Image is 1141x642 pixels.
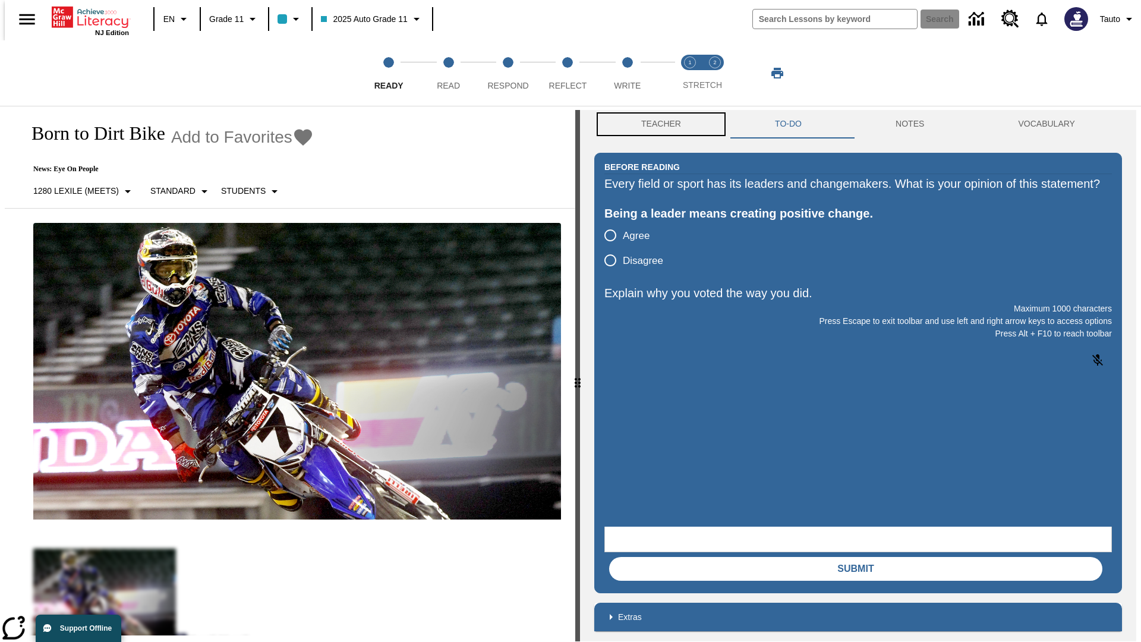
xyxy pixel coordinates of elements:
button: Select Student [216,181,286,202]
span: 2025 Auto Grade 11 [321,13,407,26]
span: Ready [374,81,404,90]
button: Print [758,62,796,84]
div: Instructional Panel Tabs [594,110,1122,139]
a: Notifications [1026,4,1057,34]
button: Teacher [594,110,728,139]
span: Respond [487,81,528,90]
a: Resource Center, Will open in new tab [994,3,1026,35]
p: 1280 Lexile (Meets) [33,185,119,197]
button: Select Lexile, 1280 Lexile (Meets) [29,181,140,202]
button: Click to activate and allow voice recognition [1083,346,1112,374]
button: Stretch Respond step 2 of 2 [698,40,732,106]
p: Explain why you voted the way you did. [604,284,1112,303]
span: Support Offline [60,624,112,632]
div: poll [604,223,673,273]
button: Ready step 1 of 5 [354,40,423,106]
h1: Born to Dirt Bike [19,122,165,144]
button: Support Offline [36,615,121,642]
button: Read step 2 of 5 [414,40,483,106]
img: Motocross racer James Stewart flies through the air on his dirt bike. [33,223,561,520]
text: 1 [688,59,691,65]
button: Grade: Grade 11, Select a grade [204,8,264,30]
button: Reflect step 4 of 5 [533,40,602,106]
button: Class: 2025 Auto Grade 11, Select your class [316,8,428,30]
p: Students [221,185,266,197]
button: Submit [609,557,1102,581]
span: Reflect [549,81,587,90]
button: Open side menu [10,2,45,37]
span: NJ Edition [95,29,129,36]
button: TO-DO [728,110,849,139]
button: Add to Favorites - Born to Dirt Bike [171,127,314,147]
span: Read [437,81,460,90]
body: Explain why you voted the way you did. Maximum 1000 characters Press Alt + F10 to reach toolbar P... [5,10,174,20]
button: Respond step 3 of 5 [474,40,543,106]
p: News: Eye On People [19,165,314,174]
button: Profile/Settings [1095,8,1141,30]
span: Agree [623,228,650,244]
div: Press Enter or Spacebar and then press right and left arrow keys to move the slider [575,110,580,641]
div: activity [580,110,1136,641]
p: Press Alt + F10 to reach toolbar [604,328,1112,340]
span: Tauto [1100,13,1120,26]
a: Data Center [962,3,994,36]
div: Being a leader means creating positive change. [604,204,1112,223]
button: Write step 5 of 5 [593,40,662,106]
span: EN [163,13,175,26]
img: Avatar [1064,7,1088,31]
span: Grade 11 [209,13,244,26]
button: Stretch Read step 1 of 2 [673,40,707,106]
span: Write [614,81,641,90]
p: Maximum 1000 characters [604,303,1112,315]
p: Standard [150,185,196,197]
span: STRETCH [683,80,722,90]
span: Add to Favorites [171,128,292,147]
div: Extras [594,603,1122,631]
p: Press Escape to exit toolbar and use left and right arrow keys to access options [604,315,1112,328]
h2: Before Reading [604,160,680,174]
span: Disagree [623,253,663,269]
button: Select a new avatar [1057,4,1095,34]
button: Language: EN, Select a language [158,8,196,30]
input: search field [753,10,917,29]
button: Class color is light blue. Change class color [273,8,308,30]
button: VOCABULARY [971,110,1122,139]
button: Scaffolds, Standard [146,181,216,202]
button: NOTES [849,110,971,139]
p: Extras [618,611,642,624]
div: Every field or sport has its leaders and changemakers. What is your opinion of this statement? [604,174,1112,193]
div: Home [52,4,129,36]
div: reading [5,110,575,635]
text: 2 [713,59,716,65]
